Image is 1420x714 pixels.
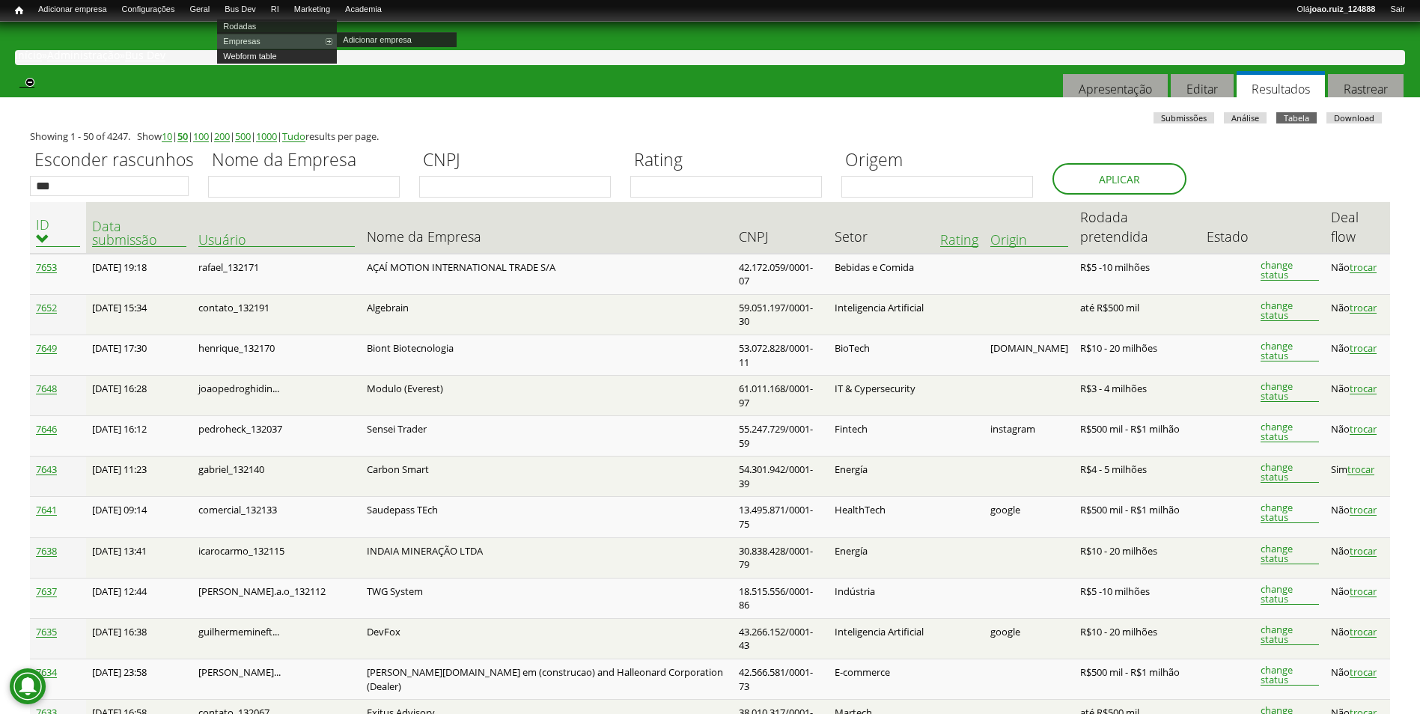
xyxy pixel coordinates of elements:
a: Olájoao.ruiz_124888 [1289,4,1383,16]
td: BioTech [829,335,935,375]
td: google [984,497,1074,537]
a: Bus Dev [125,50,165,61]
td: Inteligencia Artificial [829,618,935,659]
a: Origin [990,233,1068,247]
span: joaopedroghidin... [198,382,279,395]
a: 7649 [36,344,57,354]
td: 43.266.152/0001-43 [733,618,828,659]
td: 54.301.942/0001-39 [733,457,828,497]
td: Sim [1325,457,1390,497]
td: R$4 - 5 milhões [1074,457,1200,497]
label: Esconder rascunhos [30,147,198,176]
td: R$10 - 20 milhões [1074,335,1200,375]
td: R$10 - 20 milhões [1074,537,1200,578]
td: Não [1325,416,1390,457]
td: instagram [984,416,1074,457]
td: R$5 -10 milhões [1074,254,1200,295]
td: [DATE] 09:14 [86,497,192,537]
a: change status [1261,260,1320,281]
td: Indústria [829,578,935,618]
td: Inteligencia Artificial [829,294,935,335]
span: contato_132191 [198,301,269,314]
td: HealthTech [829,497,935,537]
label: Origem [841,147,1043,176]
td: TWG System [361,578,733,618]
a: 7652 [36,303,57,314]
a: change status [1261,382,1320,402]
a: change status [1261,503,1320,523]
a: 1000 [256,132,277,142]
a: change status [1261,341,1320,361]
td: google [984,618,1074,659]
label: CNPJ [419,147,621,176]
td: 42.172.059/0001-07 [733,254,828,295]
td: [DATE] 19:18 [86,254,192,295]
a: Apresentação [1063,74,1168,103]
a: Rating [940,233,978,247]
td: INDAIA MINERAÇÃO LTDA [361,537,733,578]
td: Não [1325,537,1390,578]
a: change status [1261,544,1320,564]
strong: joao.ruiz_124888 [1310,4,1376,13]
a: trocar [1350,424,1377,435]
td: Sensei Trader [361,416,733,457]
a: Adicionar empresa [31,4,115,16]
a: trocar [1350,668,1377,678]
a: Resultados [1237,71,1325,103]
a: Sair [1383,4,1413,16]
td: Modulo (Everest) [361,376,733,416]
a: trocar [1347,465,1374,475]
span: guilhermemineft... [198,625,279,638]
td: Energía [829,537,935,578]
a: Data submissão [92,219,186,247]
td: Não [1325,497,1390,537]
td: [DATE] 17:30 [86,335,192,375]
td: Fintech [829,416,935,457]
a: Configurações [115,4,183,16]
span: [PERSON_NAME].a.o_132112 [198,585,326,598]
th: Estado [1201,202,1255,253]
a: change status [1261,665,1320,686]
td: [PERSON_NAME][DOMAIN_NAME] em (construcao) and Halleonard Corporation (Dealer) [361,659,733,699]
td: [DATE] 16:28 [86,376,192,416]
td: 30.838.428/0001-79 [733,537,828,578]
td: 55.247.729/0001-59 [733,416,828,457]
a: trocar [1350,344,1377,354]
a: Rastrear [1328,74,1404,103]
td: Energía [829,457,935,497]
a: 200 [214,132,230,142]
th: Deal flow [1325,202,1390,253]
a: trocar [1350,627,1377,638]
td: R$500 mil - R$1 milhão [1074,416,1200,457]
a: change status [1261,585,1320,605]
a: 7635 [36,627,57,638]
td: 61.011.168/0001-97 [733,376,828,416]
td: [DATE] 13:41 [86,537,192,578]
a: trocar [1350,587,1377,597]
a: change status [1261,422,1320,442]
a: trocar [1350,384,1377,394]
a: trocar [1350,546,1377,557]
a: RI [263,4,287,16]
span: henrique_132170 [198,341,275,355]
td: 53.072.828/0001-11 [733,335,828,375]
td: DevFox [361,618,733,659]
td: Bebidas e Comida [829,254,935,295]
a: Tudo [282,132,305,142]
td: Não [1325,578,1390,618]
label: Rating [630,147,832,176]
a: Submissões [1154,112,1214,123]
td: [DATE] 11:23 [86,457,192,497]
th: Nome da Empresa [361,202,733,253]
td: [DOMAIN_NAME] [984,335,1074,375]
a: 50 [177,132,188,142]
a: 500 [235,132,251,142]
span: icarocarmo_132115 [198,544,284,558]
td: IT & Cypersecurity [829,376,935,416]
td: 42.566.581/0001-73 [733,659,828,699]
a: change status [1261,625,1320,645]
td: [DATE] 15:34 [86,294,192,335]
a: 10 [162,132,172,142]
a: Geral [182,4,217,16]
th: Setor [829,202,935,253]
